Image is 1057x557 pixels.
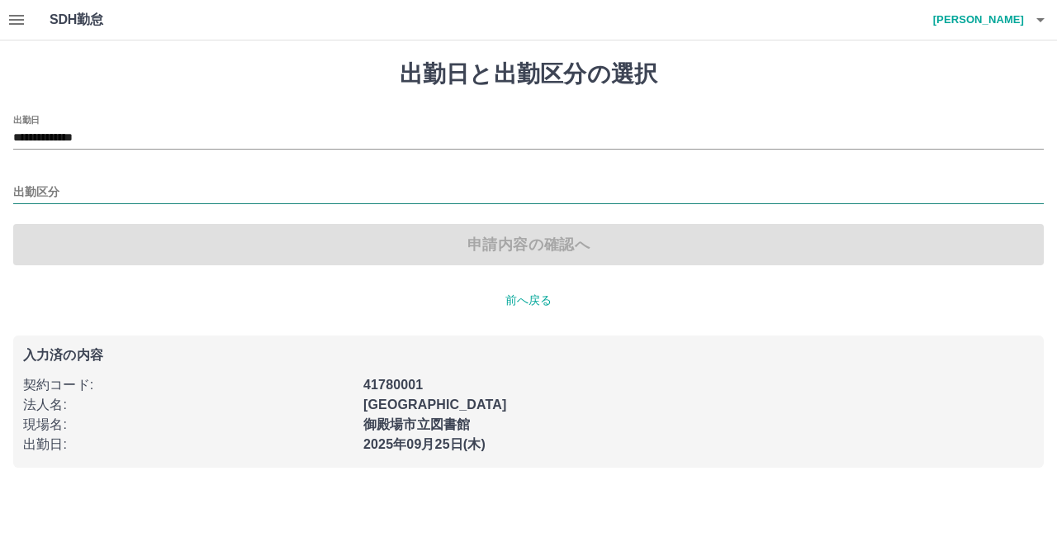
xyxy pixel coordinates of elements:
p: 入力済の内容 [23,349,1034,362]
b: 41780001 [363,378,423,392]
label: 出勤日 [13,113,40,126]
b: 御殿場市立図書館 [363,417,470,431]
p: 契約コード : [23,375,353,395]
p: 法人名 : [23,395,353,415]
p: 前へ戻る [13,292,1044,309]
p: 出勤日 : [23,435,353,455]
h1: 出勤日と出勤区分の選択 [13,60,1044,88]
b: [GEOGRAPHIC_DATA] [363,398,507,412]
b: 2025年09月25日(木) [363,437,486,451]
p: 現場名 : [23,415,353,435]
